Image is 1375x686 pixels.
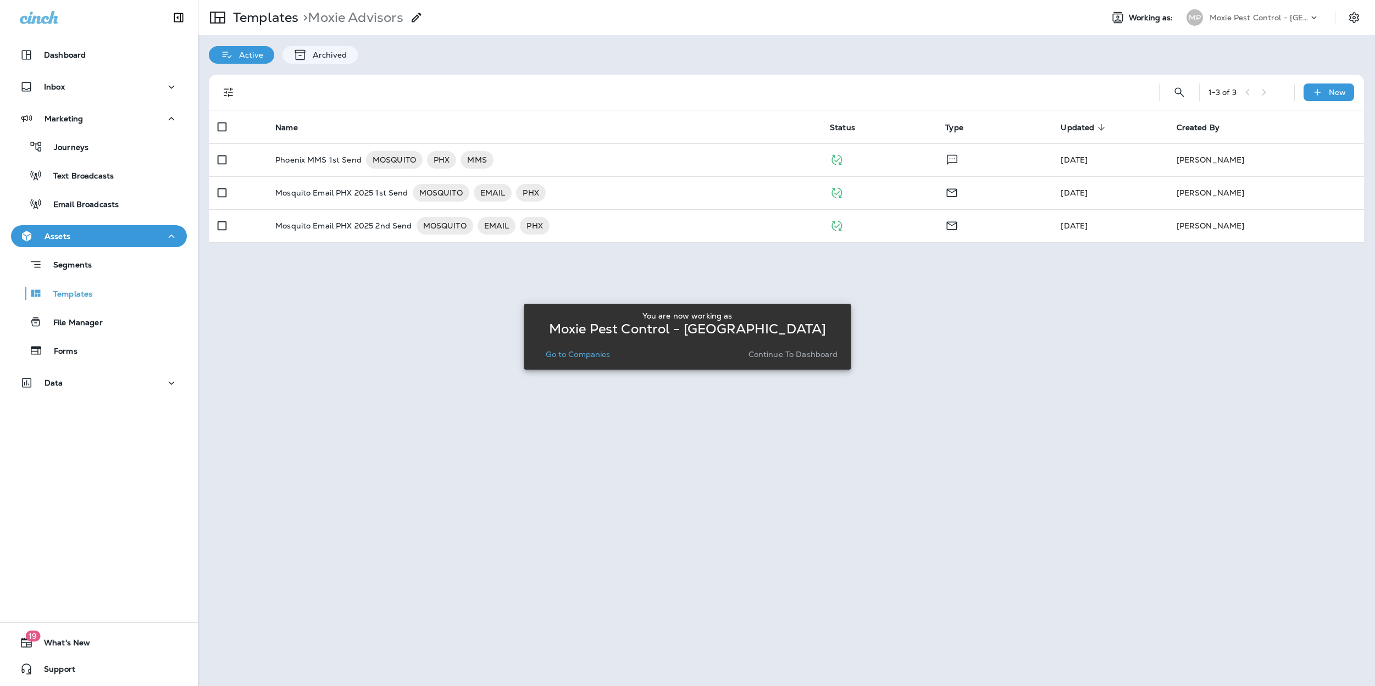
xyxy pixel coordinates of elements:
[427,151,456,169] div: PHX
[234,51,263,59] p: Active
[427,154,456,165] span: PHX
[1187,9,1203,26] div: MP
[541,347,614,362] button: Go to Companies
[11,658,187,680] button: Support
[275,123,298,132] span: Name
[42,260,92,271] p: Segments
[461,151,493,169] div: MMS
[1061,221,1088,231] span: Shannon Davis
[33,638,90,651] span: What's New
[1129,13,1176,23] span: Working as:
[42,200,119,210] p: Email Broadcasts
[1208,88,1237,97] div: 1 - 3 of 3
[33,665,75,678] span: Support
[1168,81,1190,103] button: Search Templates
[478,220,516,231] span: EMAIL
[744,347,842,362] button: Continue to Dashboard
[945,122,978,132] span: Type
[44,82,65,91] p: Inbox
[45,114,83,123] p: Marketing
[1344,8,1364,27] button: Settings
[478,217,516,235] div: EMAIL
[549,325,826,333] p: Moxie Pest Control - [GEOGRAPHIC_DATA]
[413,187,469,198] span: MOSQUITO
[11,253,187,276] button: Segments
[11,192,187,215] button: Email Broadcasts
[42,171,114,182] p: Text Broadcasts
[1168,143,1364,176] td: [PERSON_NAME]
[417,220,473,231] span: MOSQUITO
[11,282,187,305] button: Templates
[945,187,958,197] span: Email
[749,350,838,359] p: Continue to Dashboard
[275,217,412,235] p: Mosquito Email PHX 2025 2nd Send
[1061,155,1088,165] span: Shannon Davis
[11,135,187,158] button: Journeys
[1177,122,1234,132] span: Created By
[1329,88,1346,97] p: New
[1061,122,1108,132] span: Updated
[275,122,312,132] span: Name
[945,123,963,132] span: Type
[42,318,103,328] p: File Manager
[218,81,240,103] button: Filters
[417,217,473,235] div: MOSQUITO
[520,217,549,235] div: PHX
[11,310,187,333] button: File Manager
[1177,123,1219,132] span: Created By
[1061,188,1088,198] span: Shannon Davis
[11,632,187,654] button: 19What's New
[520,220,549,231] span: PHX
[1210,13,1309,22] p: Moxie Pest Control - [GEOGRAPHIC_DATA]
[945,154,959,164] span: Text
[45,378,63,387] p: Data
[474,187,512,198] span: EMAIL
[474,184,512,202] div: EMAIL
[461,154,493,165] span: MMS
[1168,176,1364,209] td: [PERSON_NAME]
[163,7,194,29] button: Collapse Sidebar
[42,289,92,300] p: Templates
[307,51,347,59] p: Archived
[43,347,77,357] p: Forms
[945,220,958,230] span: Email
[11,372,187,394] button: Data
[366,154,423,165] span: MOSQUITO
[43,143,88,153] p: Journeys
[44,51,86,59] p: Dashboard
[11,44,187,66] button: Dashboard
[229,9,298,26] p: Templates
[11,76,187,98] button: Inbox
[298,9,403,26] p: Moxie Advisors
[366,151,423,169] div: MOSQUITO
[1061,123,1094,132] span: Updated
[11,164,187,187] button: Text Broadcasts
[11,108,187,130] button: Marketing
[11,339,187,362] button: Forms
[516,187,545,198] span: PHX
[642,311,732,320] p: You are now working as
[275,151,362,169] p: Phoenix MMS 1st Send
[413,184,469,202] div: MOSQUITO
[45,232,70,241] p: Assets
[275,184,408,202] p: Mosquito Email PHX 2025 1st Send
[11,225,187,247] button: Assets
[25,631,40,642] span: 19
[1168,209,1364,242] td: [PERSON_NAME]
[516,184,545,202] div: PHX
[546,350,610,359] p: Go to Companies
